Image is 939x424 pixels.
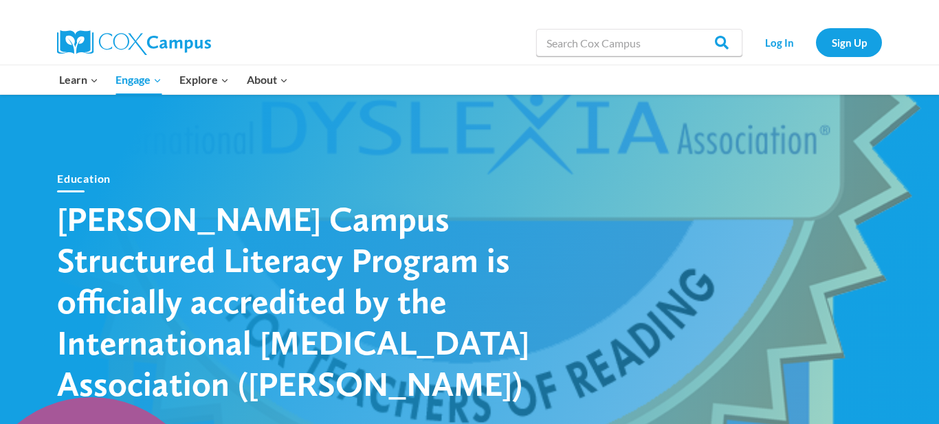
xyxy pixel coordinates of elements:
[179,71,229,89] span: Explore
[749,28,882,56] nav: Secondary Navigation
[536,29,742,56] input: Search Cox Campus
[57,30,211,55] img: Cox Campus
[57,172,111,185] a: Education
[50,65,296,94] nav: Primary Navigation
[749,28,809,56] a: Log In
[816,28,882,56] a: Sign Up
[57,198,538,404] h1: [PERSON_NAME] Campus Structured Literacy Program is officially accredited by the International [M...
[59,71,98,89] span: Learn
[115,71,162,89] span: Engage
[247,71,288,89] span: About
